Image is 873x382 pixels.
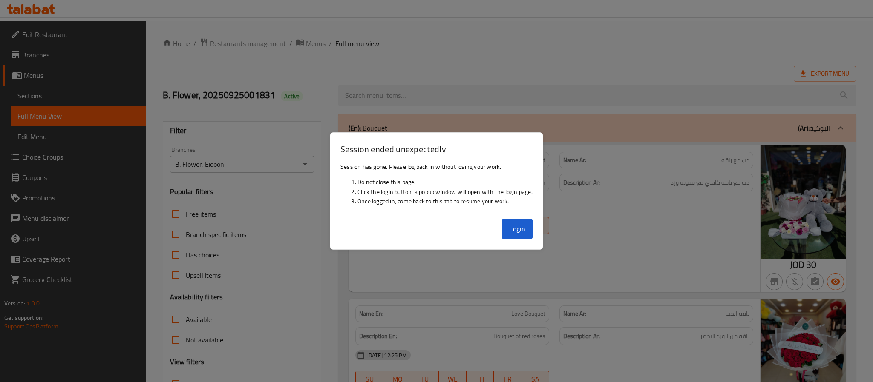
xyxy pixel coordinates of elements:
li: Do not close this page. [357,177,533,187]
li: Once logged in, come back to this tab to resume your work. [357,197,533,206]
h3: Session ended unexpectedly [340,143,533,155]
button: Login [502,219,533,239]
div: Session has gone. Please log back in without losing your work. [330,159,543,216]
li: Click the login button, a popup window will open with the login page. [357,187,533,197]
